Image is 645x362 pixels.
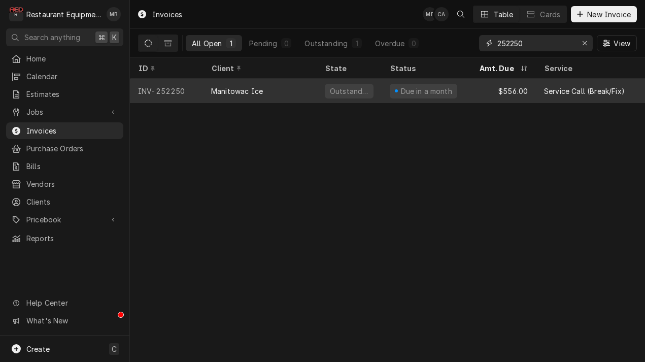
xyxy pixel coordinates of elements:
[597,35,637,51] button: View
[453,6,469,22] button: Open search
[107,7,121,21] div: Matthew Brunty's Avatar
[6,294,123,311] a: Go to Help Center
[26,196,118,207] span: Clients
[138,63,193,74] div: ID
[26,298,117,308] span: Help Center
[6,86,123,103] a: Estimates
[26,233,118,244] span: Reports
[26,345,50,353] span: Create
[26,53,118,64] span: Home
[390,63,461,74] div: Status
[26,125,118,136] span: Invoices
[6,312,123,329] a: Go to What's New
[6,158,123,175] a: Bills
[112,32,117,43] span: K
[434,7,449,21] div: Chrissy Adams's Avatar
[26,179,118,189] span: Vendors
[9,7,23,21] div: R
[228,38,234,49] div: 1
[571,6,637,22] button: New Invoice
[576,35,593,51] button: Erase input
[26,89,118,100] span: Estimates
[192,38,222,49] div: All Open
[325,63,374,74] div: State
[6,211,123,228] a: Go to Pricebook
[6,176,123,192] a: Vendors
[612,38,632,49] span: View
[329,86,369,96] div: Outstanding
[540,9,560,20] div: Cards
[479,63,518,74] div: Amt. Due
[24,32,80,43] span: Search anything
[9,7,23,21] div: Restaurant Equipment Diagnostics's Avatar
[283,38,289,49] div: 0
[497,35,573,51] input: Keyword search
[26,315,117,326] span: What's New
[6,140,123,157] a: Purchase Orders
[211,86,263,96] div: Manitowac Ice
[375,38,404,49] div: Overdue
[26,71,118,82] span: Calendar
[585,9,633,20] span: New Invoice
[130,79,203,103] div: INV-252250
[411,38,417,49] div: 0
[304,38,348,49] div: Outstanding
[354,38,360,49] div: 1
[434,7,449,21] div: CA
[26,107,103,117] span: Jobs
[6,50,123,67] a: Home
[6,28,123,46] button: Search anything⌘K
[26,161,118,172] span: Bills
[494,9,514,20] div: Table
[6,230,123,247] a: Reports
[249,38,277,49] div: Pending
[399,86,453,96] div: Due in a month
[26,9,101,20] div: Restaurant Equipment Diagnostics
[107,7,121,21] div: MB
[6,193,123,210] a: Clients
[544,86,625,96] div: Service Call (Break/Fix)
[423,7,437,21] div: MB
[6,68,123,85] a: Calendar
[26,143,118,154] span: Purchase Orders
[471,79,536,103] div: $556.00
[423,7,437,21] div: Matthew Brunty's Avatar
[26,214,103,225] span: Pricebook
[6,104,123,120] a: Go to Jobs
[544,63,639,74] div: Service
[6,122,123,139] a: Invoices
[112,344,117,354] span: C
[98,32,105,43] span: ⌘
[211,63,307,74] div: Client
